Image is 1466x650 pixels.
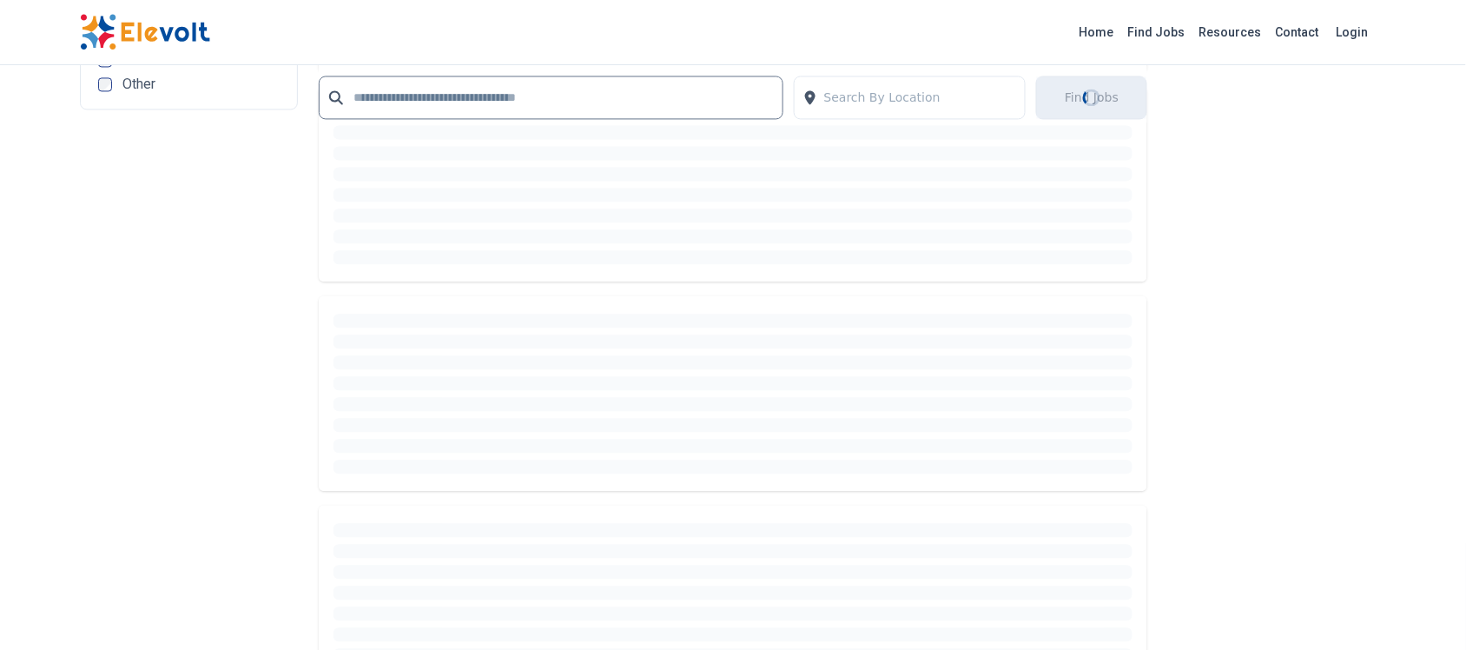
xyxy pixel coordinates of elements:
[1192,18,1269,46] a: Resources
[1168,109,1386,631] iframe: Advertisement
[1379,567,1466,650] iframe: Chat Widget
[98,77,112,91] input: Other
[1073,18,1121,46] a: Home
[1269,18,1326,46] a: Contact
[1326,15,1379,50] a: Login
[80,123,298,645] iframe: Advertisement
[122,77,155,91] span: Other
[1036,76,1147,119] button: Find JobsLoading...
[1082,88,1101,107] div: Loading...
[1121,18,1192,46] a: Find Jobs
[122,53,157,67] span: KCPE
[80,14,210,50] img: Elevolt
